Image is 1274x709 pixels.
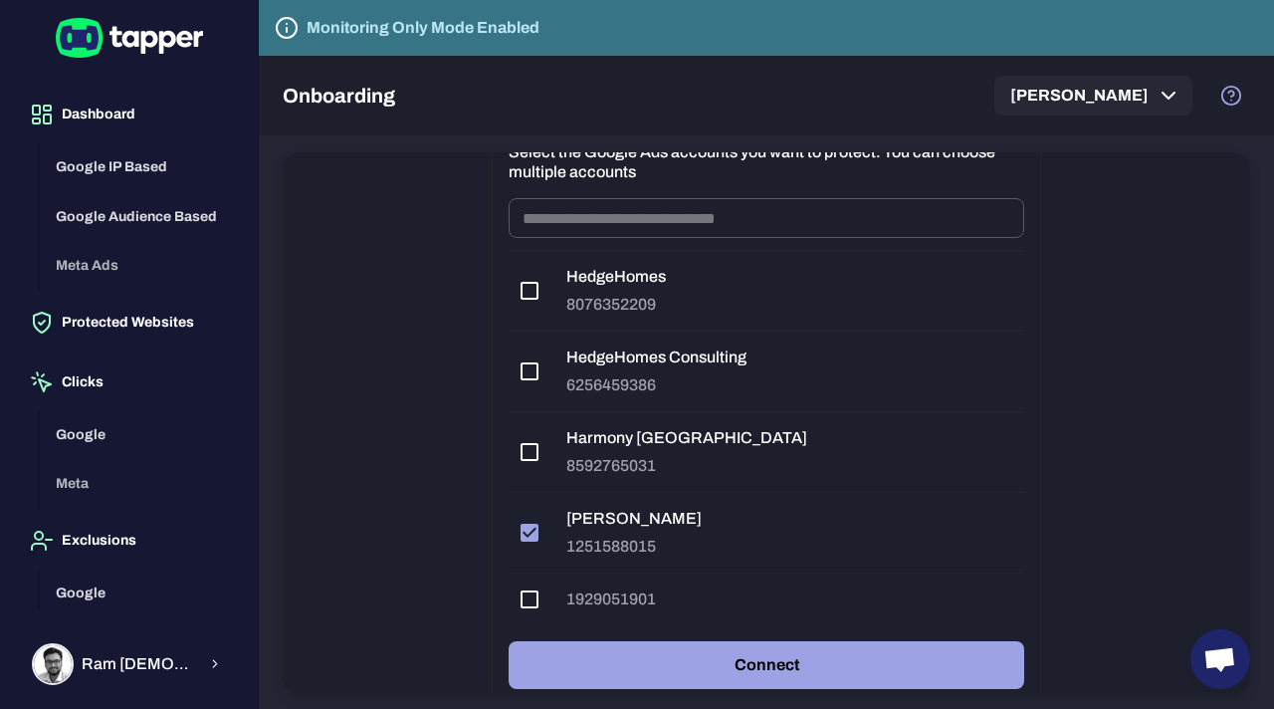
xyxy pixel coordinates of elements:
p: HedgeHomes [566,267,666,287]
button: Connect [509,641,1024,689]
button: Google IP Based [40,142,242,192]
button: Google Audience Based [40,192,242,242]
p: 1251588015 [566,537,702,557]
a: Dashboard [16,105,242,121]
h5: Onboarding [283,84,395,108]
button: Google [40,569,242,618]
a: Google IP Based [40,157,242,174]
a: Google [40,583,242,599]
a: Exclusions [16,531,242,548]
svg: Tapper is not blocking any fraudulent activity for this domain [275,16,299,40]
span: Ram [DEMOGRAPHIC_DATA] [82,654,196,674]
p: [PERSON_NAME] [566,509,702,529]
button: Exclusions [16,513,242,569]
button: Protected Websites [16,295,242,351]
p: 8592765031 [566,456,807,476]
a: Clicks [16,372,242,389]
h6: Monitoring Only Mode Enabled [307,16,539,40]
p: 6256459386 [566,375,746,395]
div: Open chat [1190,629,1250,689]
a: Google [40,424,242,441]
button: [PERSON_NAME] [994,76,1192,116]
p: Harmony [GEOGRAPHIC_DATA] [566,428,807,448]
button: Dashboard [16,87,242,142]
a: Protected Websites [16,313,242,330]
p: 8076352209 [566,295,666,315]
button: Clicks [16,354,242,410]
button: Ram KrishnaRam [DEMOGRAPHIC_DATA] [16,635,242,693]
img: Ram Krishna [34,645,72,683]
p: 1929051901 [566,590,656,609]
p: HedgeHomes Consulting [566,348,746,367]
p: Select the Google Ads accounts you want to protect. You can choose multiple accounts [509,142,1024,182]
button: Google [40,410,242,460]
a: Google Audience Based [40,206,242,223]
